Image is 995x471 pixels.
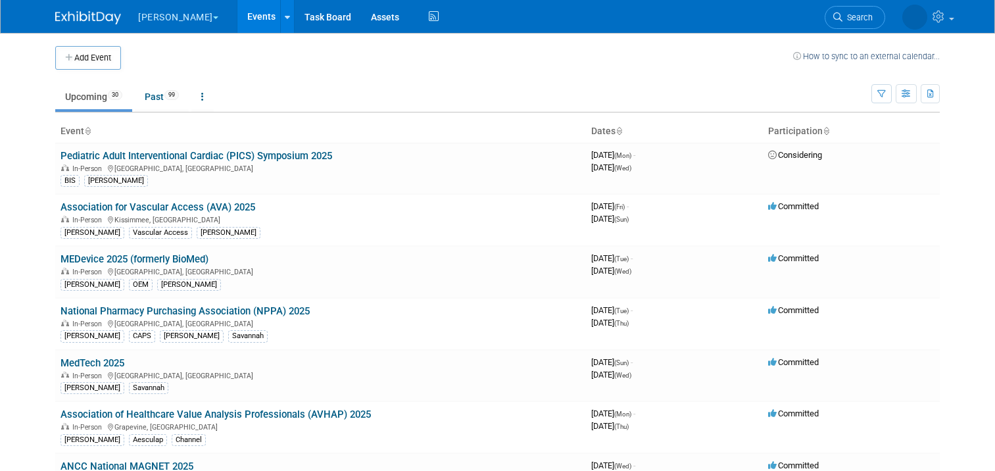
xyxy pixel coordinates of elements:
span: - [631,305,633,315]
span: (Wed) [614,164,631,172]
img: In-Person Event [61,268,69,274]
span: (Thu) [614,423,629,430]
button: Add Event [55,46,121,70]
div: [GEOGRAPHIC_DATA], [GEOGRAPHIC_DATA] [61,318,581,328]
a: Pediatric Adult Interventional Cardiac (PICS) Symposium 2025 [61,150,332,162]
img: In-Person Event [61,372,69,378]
span: - [633,409,635,418]
span: [DATE] [591,266,631,276]
a: Association for Vascular Access (AVA) 2025 [61,201,255,213]
div: [PERSON_NAME] [61,227,124,239]
span: In-Person [72,164,106,173]
th: Event [55,120,586,143]
span: [DATE] [591,421,629,431]
a: Past99 [135,84,189,109]
div: Savannah [129,382,168,394]
div: [PERSON_NAME] [84,175,148,187]
span: [DATE] [591,318,629,328]
div: [PERSON_NAME] [157,279,221,291]
img: ExhibitDay [55,11,121,24]
div: Grapevine, [GEOGRAPHIC_DATA] [61,421,581,432]
span: - [631,357,633,367]
span: (Mon) [614,152,631,159]
a: MEDevice 2025 (formerly BioMed) [61,253,208,265]
img: In-Person Event [61,216,69,222]
a: Sort by Start Date [616,126,622,136]
div: Channel [172,434,206,446]
span: - [631,253,633,263]
img: In-Person Event [61,320,69,326]
span: In-Person [72,268,106,276]
span: (Wed) [614,268,631,275]
span: Committed [768,305,819,315]
span: (Fri) [614,203,625,211]
span: (Tue) [614,255,629,262]
span: [DATE] [591,357,633,367]
div: Kissimmee, [GEOGRAPHIC_DATA] [61,214,581,224]
img: In-Person Event [61,164,69,171]
a: Search [825,6,885,29]
span: In-Person [72,423,106,432]
span: (Sun) [614,359,629,366]
span: [DATE] [591,305,633,315]
span: In-Person [72,216,106,224]
div: Aesculap [129,434,167,446]
span: [DATE] [591,162,631,172]
span: - [633,460,635,470]
span: Committed [768,409,819,418]
span: (Mon) [614,410,631,418]
span: [DATE] [591,201,629,211]
img: Savannah Jones [902,5,927,30]
th: Dates [586,120,763,143]
a: Association of Healthcare Value Analysis Professionals (AVHAP) 2025 [61,409,371,420]
div: Vascular Access [129,227,192,239]
span: - [627,201,629,211]
div: [PERSON_NAME] [61,330,124,342]
span: (Wed) [614,372,631,379]
div: BIS [61,175,80,187]
div: CAPS [129,330,155,342]
span: In-Person [72,372,106,380]
a: Upcoming30 [55,84,132,109]
span: (Thu) [614,320,629,327]
div: [GEOGRAPHIC_DATA], [GEOGRAPHIC_DATA] [61,370,581,380]
span: - [633,150,635,160]
div: [PERSON_NAME] [61,279,124,291]
span: [DATE] [591,460,635,470]
img: In-Person Event [61,423,69,430]
a: Sort by Event Name [84,126,91,136]
span: [DATE] [591,214,629,224]
div: [PERSON_NAME] [61,382,124,394]
span: [DATE] [591,409,635,418]
a: Sort by Participation Type [823,126,829,136]
span: (Sun) [614,216,629,223]
div: [PERSON_NAME] [61,434,124,446]
div: [GEOGRAPHIC_DATA], [GEOGRAPHIC_DATA] [61,162,581,173]
span: [DATE] [591,370,631,380]
span: (Wed) [614,462,631,470]
div: [PERSON_NAME] [160,330,224,342]
span: Committed [768,201,819,211]
span: In-Person [72,320,106,328]
div: OEM [129,279,153,291]
span: 30 [108,90,122,100]
th: Participation [763,120,940,143]
a: MedTech 2025 [61,357,124,369]
span: [DATE] [591,253,633,263]
div: Savannah [228,330,268,342]
div: [PERSON_NAME] [197,227,260,239]
span: Search [842,12,873,22]
span: Committed [768,357,819,367]
span: [DATE] [591,150,635,160]
a: How to sync to an external calendar... [793,51,940,61]
span: (Tue) [614,307,629,314]
span: Committed [768,253,819,263]
a: National Pharmacy Purchasing Association (NPPA) 2025 [61,305,310,317]
span: Considering [768,150,822,160]
span: Committed [768,460,819,470]
span: 99 [164,90,179,100]
div: [GEOGRAPHIC_DATA], [GEOGRAPHIC_DATA] [61,266,581,276]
